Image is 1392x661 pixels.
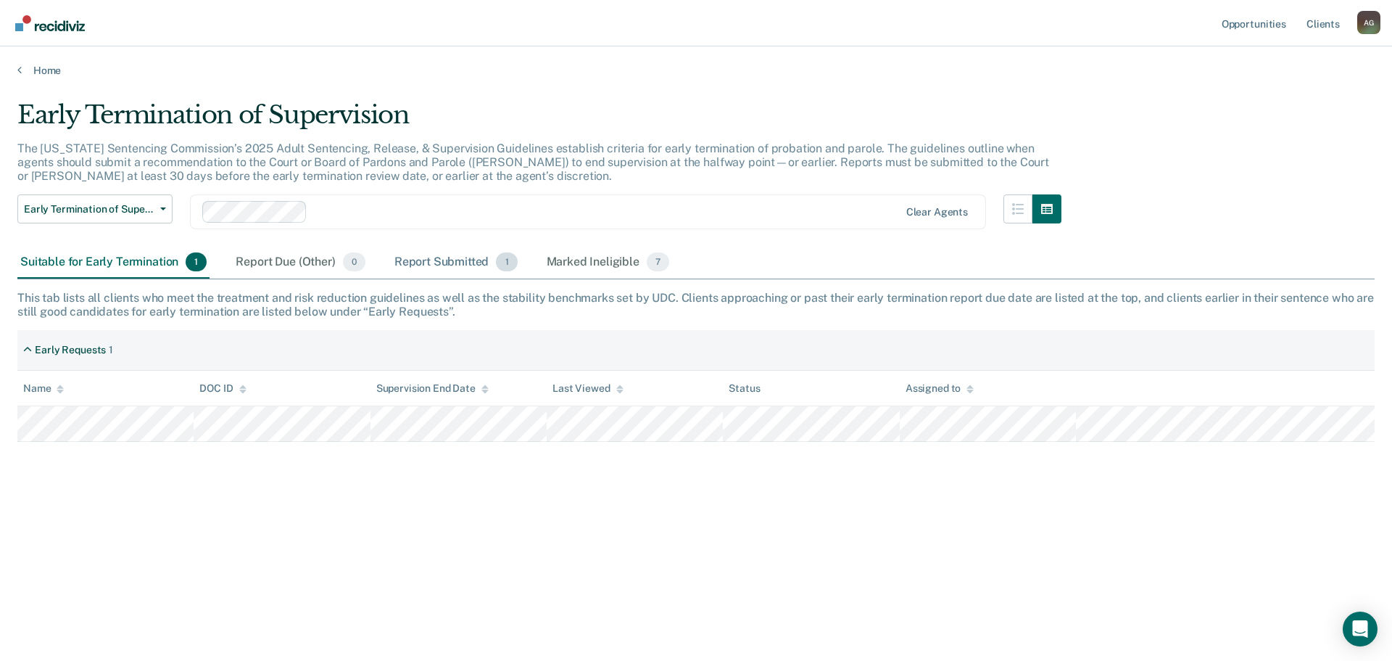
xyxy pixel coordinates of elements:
div: Report Due (Other)0 [233,247,368,279]
div: Early Requests [35,344,106,356]
div: Early Termination of Supervision [17,100,1061,141]
div: Last Viewed [552,382,623,395]
div: Assigned to [906,382,974,395]
span: 1 [496,253,517,271]
div: Marked Ineligible7 [544,247,673,279]
div: This tab lists all clients who meet the treatment and risk reduction guidelines as well as the st... [17,291,1375,319]
div: Report Submitted1 [391,247,521,279]
div: Open Intercom Messenger [1343,612,1377,646]
div: Suitable for Early Termination1 [17,247,210,279]
div: Clear agents [906,206,968,218]
span: 0 [343,253,365,271]
div: 1 [109,344,113,356]
img: Recidiviz [15,15,85,31]
div: Early Requests1 [17,338,119,362]
div: A G [1357,11,1380,34]
div: Name [23,382,64,395]
span: 1 [186,253,207,271]
a: Home [17,64,1375,77]
div: Supervision End Date [376,382,489,395]
span: 7 [647,253,669,271]
p: The [US_STATE] Sentencing Commission’s 2025 Adult Sentencing, Release, & Supervision Guidelines e... [17,141,1049,183]
span: Early Termination of Supervision [24,203,154,215]
div: Status [729,382,760,395]
button: Profile dropdown button [1357,11,1380,34]
div: DOC ID [199,382,246,395]
button: Early Termination of Supervision [17,194,173,223]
